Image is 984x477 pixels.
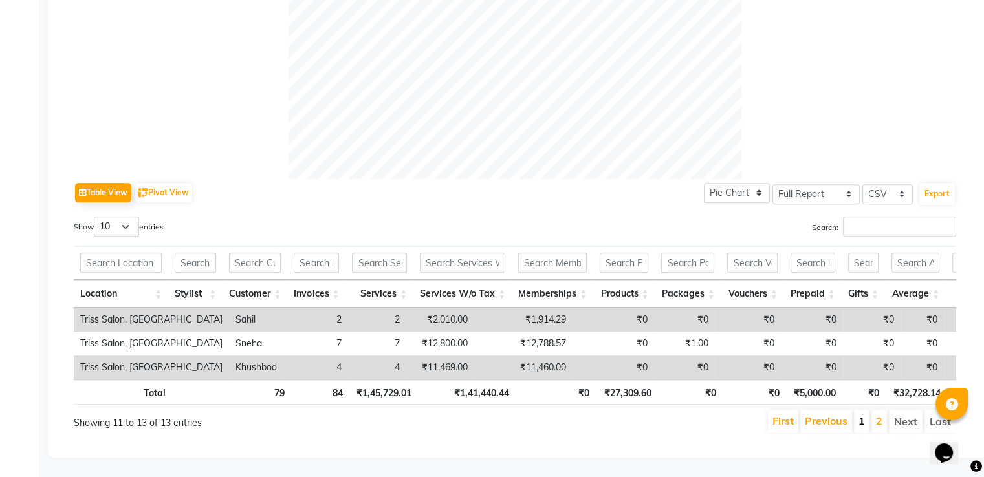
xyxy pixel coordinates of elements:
[352,253,407,273] input: Search Services
[74,379,172,405] th: Total
[74,308,229,332] td: Triss Salon, [GEOGRAPHIC_DATA]
[715,308,781,332] td: ₹0
[661,253,714,273] input: Search Packages
[812,217,956,237] label: Search:
[593,280,655,308] th: Products: activate to sort column ascending
[94,217,139,237] select: Showentries
[512,280,593,308] th: Memberships: activate to sort column ascending
[573,355,654,379] td: ₹0
[657,379,723,405] th: ₹0
[348,332,406,355] td: 7
[223,280,287,308] th: Customer: activate to sort column ascending
[843,332,901,355] td: ₹0
[291,379,349,405] th: 84
[654,355,715,379] td: ₹0
[474,332,573,355] td: ₹12,788.57
[175,253,216,273] input: Search Stylist
[413,280,512,308] th: Services W/o Tax: activate to sort column ascending
[229,253,281,273] input: Search Customer
[721,280,783,308] th: Vouchers: activate to sort column ascending
[781,332,843,355] td: ₹0
[715,332,781,355] td: ₹0
[901,332,944,355] td: ₹0
[168,280,223,308] th: Stylist: activate to sort column ascending
[283,308,348,332] td: 2
[791,253,835,273] input: Search Prepaid
[655,280,721,308] th: Packages: activate to sort column ascending
[781,355,843,379] td: ₹0
[518,253,587,273] input: Search Memberships
[901,308,944,332] td: ₹0
[226,379,291,405] th: 79
[474,355,573,379] td: ₹11,460.00
[138,188,148,198] img: pivot.png
[784,280,842,308] th: Prepaid: activate to sort column ascending
[349,379,418,405] th: ₹1,45,729.01
[654,332,715,355] td: ₹1.00
[74,217,164,237] label: Show entries
[727,253,777,273] input: Search Vouchers
[420,253,505,273] input: Search Services W/o Tax
[715,355,781,379] td: ₹0
[886,379,946,405] th: ₹32,728.14
[842,280,885,308] th: Gifts: activate to sort column ascending
[406,332,474,355] td: ₹12,800.00
[348,308,406,332] td: 2
[515,379,596,405] th: ₹0
[74,408,430,430] div: Showing 11 to 13 of 13 entries
[596,379,657,405] th: ₹27,309.60
[74,280,168,308] th: Location: activate to sort column ascending
[229,308,283,332] td: Sahil
[885,280,946,308] th: Average: activate to sort column ascending
[654,308,715,332] td: ₹0
[406,308,474,332] td: ₹2,010.00
[842,379,886,405] th: ₹0
[843,217,956,237] input: Search:
[294,253,339,273] input: Search Invoices
[287,280,345,308] th: Invoices: activate to sort column ascending
[80,253,162,273] input: Search Location
[229,332,283,355] td: Sneha
[406,355,474,379] td: ₹11,469.00
[348,355,406,379] td: 4
[901,355,944,379] td: ₹0
[283,355,348,379] td: 4
[843,355,901,379] td: ₹0
[805,414,847,427] a: Previous
[781,308,843,332] td: ₹0
[785,379,842,405] th: ₹5,000.00
[229,355,283,379] td: Khushboo
[858,414,865,427] a: 1
[474,308,573,332] td: ₹1,914.29
[75,183,131,202] button: Table View
[772,414,794,427] a: First
[573,308,654,332] td: ₹0
[723,379,785,405] th: ₹0
[600,253,648,273] input: Search Products
[848,253,879,273] input: Search Gifts
[283,332,348,355] td: 7
[345,280,413,308] th: Services: activate to sort column ascending
[876,414,882,427] a: 2
[135,183,192,202] button: Pivot View
[74,355,229,379] td: Triss Salon, [GEOGRAPHIC_DATA]
[418,379,515,405] th: ₹1,41,440.44
[930,425,971,464] iframe: chat widget
[573,332,654,355] td: ₹0
[891,253,939,273] input: Search Average
[919,183,955,205] button: Export
[74,332,229,355] td: Triss Salon, [GEOGRAPHIC_DATA]
[843,308,901,332] td: ₹0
